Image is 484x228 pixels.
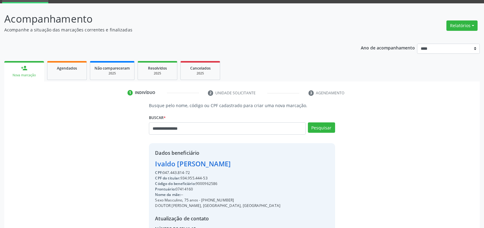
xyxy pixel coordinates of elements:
[155,197,280,203] div: Sexo Masculino, 75 anos - [PHONE_NUMBER]
[155,170,280,176] div: 047.443.814-72
[185,71,216,76] div: 2025
[155,181,195,186] span: Código do beneficiário:
[155,176,280,181] div: 934.955.444-53
[308,122,335,133] button: Pesquisar
[135,90,155,96] div: Indivíduo
[155,149,280,157] div: Dados beneficiário
[4,11,337,27] p: Acompanhamento
[155,192,181,197] span: Nome da mãe:
[155,215,280,222] div: Atualização de contato
[142,71,173,76] div: 2025
[94,66,130,71] span: Não compareceram
[94,71,130,76] div: 2025
[4,27,337,33] p: Acompanhe a situação das marcações correntes e finalizadas
[155,192,280,197] div: --
[127,90,133,96] div: 1
[21,65,28,71] div: person_add
[190,66,211,71] span: Cancelados
[57,66,77,71] span: Agendados
[149,102,335,109] p: Busque pelo nome, código ou CPF cadastrado para criar uma nova marcação.
[446,20,478,31] button: Relatórios
[361,44,415,51] p: Ano de acompanhamento
[155,159,280,169] div: Ivaldo [PERSON_NAME]
[9,73,40,78] div: Nova marcação
[155,181,280,186] div: 9000962586
[155,170,163,175] span: CPF:
[155,203,280,208] div: DOUTOR [PERSON_NAME], [GEOGRAPHIC_DATA], [GEOGRAPHIC_DATA]
[155,186,175,192] span: Prontuário:
[148,66,167,71] span: Resolvidos
[155,176,180,181] span: CPF do titular:
[155,186,280,192] div: 07414160
[149,113,166,122] label: Buscar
